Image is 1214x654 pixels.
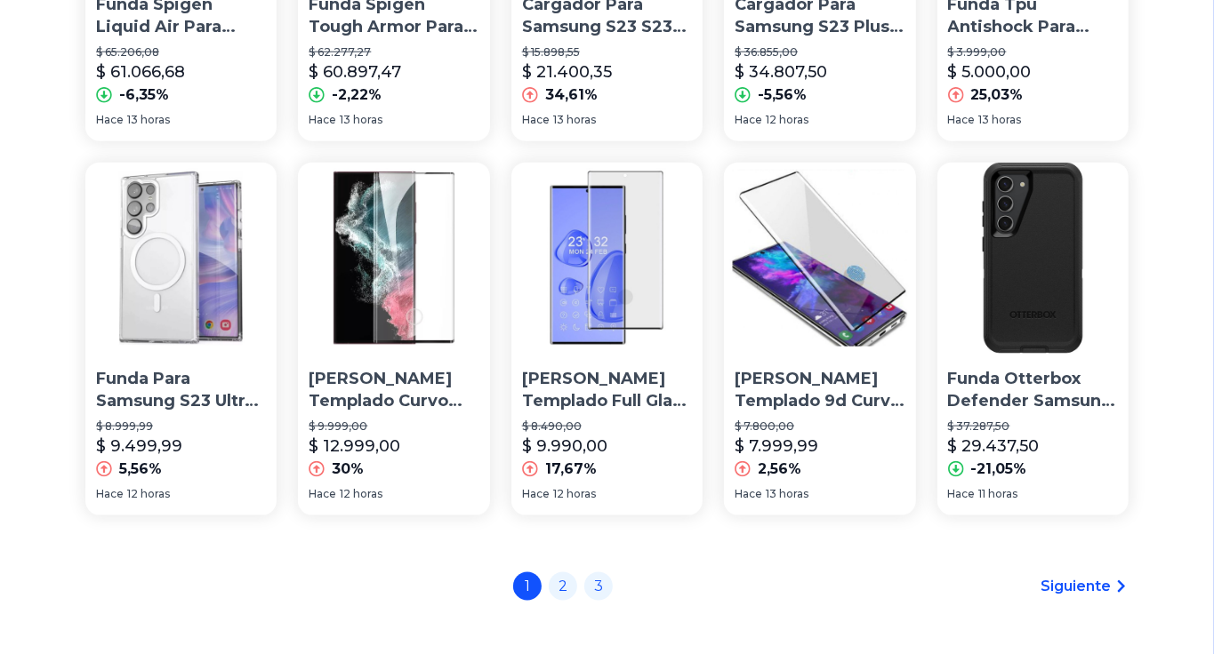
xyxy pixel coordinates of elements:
p: $ 9.990,00 [522,434,607,459]
p: Funda Para Samsung S23 Ultra Clear Compatible Magsafe [96,368,266,412]
span: Hace [948,113,976,127]
span: Hace [522,487,550,501]
p: $ 9.499,99 [96,434,182,459]
span: 13 horas [127,113,170,127]
span: 13 horas [553,113,596,127]
p: $ 12.999,00 [309,434,400,459]
p: $ 29.437,50 [948,434,1040,459]
p: 2,56% [758,459,801,480]
p: 25,03% [971,84,1024,106]
p: $ 36.855,00 [735,45,904,60]
a: Siguiente [1041,576,1129,597]
span: Hace [735,113,762,127]
span: Hace [309,113,336,127]
span: 13 horas [979,113,1022,127]
p: -5,56% [758,84,807,106]
p: $ 5.000,00 [948,60,1032,84]
span: 13 horas [766,487,808,501]
span: 12 horas [340,487,382,501]
p: $ 3.999,00 [948,45,1118,60]
p: $ 62.277,27 [309,45,478,60]
p: $ 61.066,68 [96,60,185,84]
p: $ 15.898,55 [522,45,692,60]
span: Hace [96,487,124,501]
span: Siguiente [1041,576,1111,597]
p: $ 8.490,00 [522,419,692,434]
img: Vidrio Templado 9d Curvo Para Samsung S22 Ultra Y S23 Ultra [724,163,915,354]
img: Funda Otterbox Defender Samsung Galaxy S24 S23 Ultra Plus Fe [937,163,1129,354]
p: $ 7.999,99 [735,434,818,459]
p: $ 37.287,50 [948,419,1118,434]
a: Funda Otterbox Defender Samsung Galaxy S24 S23 Ultra Plus FeFunda Otterbox Defender Samsung Galax... [937,163,1129,515]
p: $ 21.400,35 [522,60,612,84]
span: Hace [735,487,762,501]
a: Vidrio Templado Curvo Full 9d Para Samsung S23 Ultra Huella[PERSON_NAME] Templado Curvo Full 9d P... [298,163,489,515]
img: Vidrio Templado Full Glass Para Samsung Galaxy S23 Ultra [511,163,703,354]
p: 34,61% [545,84,598,106]
a: 2 [549,572,577,601]
span: Hace [309,487,336,501]
span: 11 horas [979,487,1018,501]
span: Hace [948,487,976,501]
p: [PERSON_NAME] Templado 9d Curvo Para Samsung S22 Ultra Y S23 Ultra [735,368,904,412]
a: Vidrio Templado 9d Curvo Para Samsung S22 Ultra Y S23 Ultra[PERSON_NAME] Templado 9d Curvo Para S... [724,163,915,515]
span: Hace [522,113,550,127]
p: -21,05% [971,459,1027,480]
p: [PERSON_NAME] Templado Curvo Full 9d Para Samsung S23 Ultra Huella [309,368,478,412]
span: Hace [96,113,124,127]
p: $ 7.800,00 [735,419,904,434]
span: 13 horas [340,113,382,127]
span: 12 horas [766,113,808,127]
p: -2,22% [332,84,382,106]
a: Vidrio Templado Full Glass Para Samsung Galaxy S23 Ultra[PERSON_NAME] Templado Full Glass Para Sa... [511,163,703,515]
p: $ 8.999,99 [96,419,266,434]
p: 5,56% [119,459,162,480]
p: $ 34.807,50 [735,60,827,84]
img: Vidrio Templado Curvo Full 9d Para Samsung S23 Ultra Huella [298,163,489,354]
p: [PERSON_NAME] Templado Full Glass Para Samsung Galaxy S23 Ultra [522,368,692,412]
p: 30% [332,459,364,480]
a: Funda Para Samsung S23 Ultra Clear Compatible MagsafeFunda Para Samsung S23 Ultra Clear Compatibl... [85,163,277,515]
img: Funda Para Samsung S23 Ultra Clear Compatible Magsafe [85,163,277,354]
p: $ 9.999,00 [309,419,478,434]
span: 12 horas [553,487,596,501]
a: 3 [584,572,613,601]
p: $ 60.897,47 [309,60,401,84]
p: Funda Otterbox Defender Samsung Galaxy S24 S23 Ultra Plus Fe [948,368,1118,412]
p: 17,67% [545,459,597,480]
span: 12 horas [127,487,170,501]
p: $ 65.206,08 [96,45,266,60]
p: -6,35% [119,84,169,106]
